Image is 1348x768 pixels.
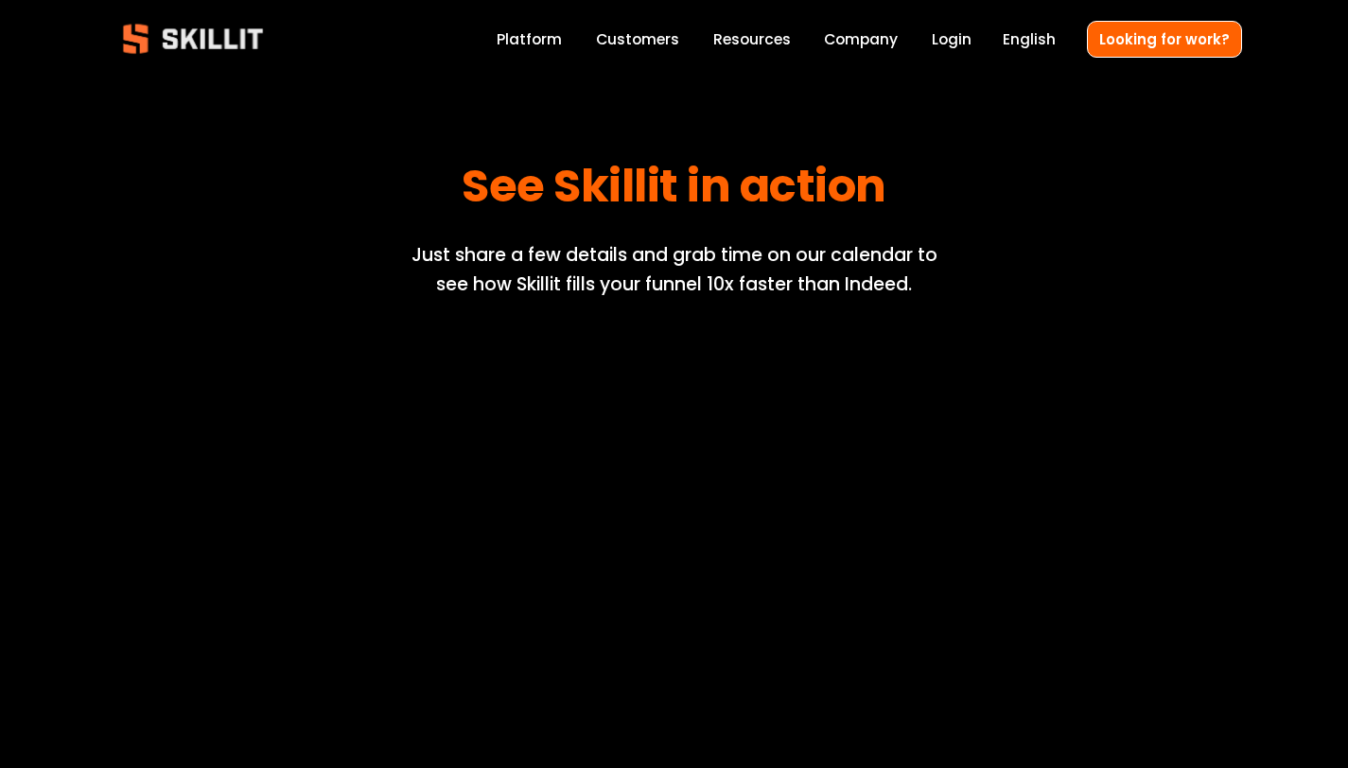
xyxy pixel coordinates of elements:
a: Company [824,26,898,52]
a: folder dropdown [713,26,791,52]
span: Resources [713,28,791,50]
a: Login [932,26,972,52]
a: Platform [497,26,562,52]
iframe: Demo Request Form [250,193,1098,703]
a: Customers [596,26,679,52]
a: Looking for work? [1087,21,1242,58]
strong: See Skillit in action [462,151,886,229]
span: English [1003,28,1056,50]
div: language picker [1003,26,1056,52]
img: Skillit [107,10,279,67]
p: Just share a few details and grab time on our calendar to see how Skillit fills your funnel 10x f... [393,241,954,299]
